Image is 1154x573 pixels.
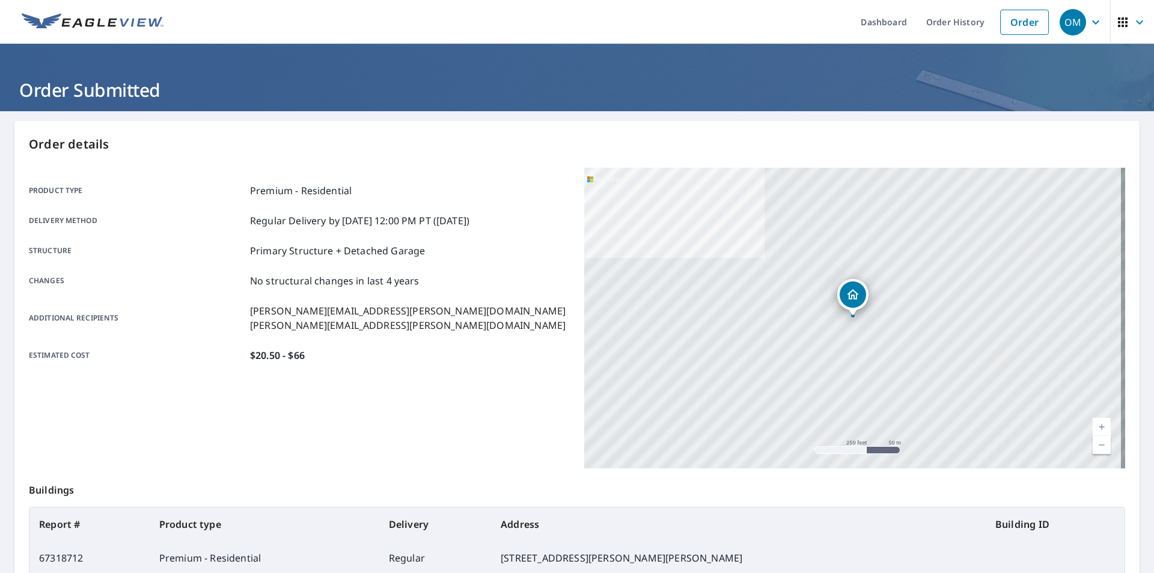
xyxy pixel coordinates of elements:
[29,135,1125,153] p: Order details
[250,348,305,363] p: $20.50 - $66
[986,507,1125,541] th: Building ID
[14,78,1140,102] h1: Order Submitted
[250,183,352,198] p: Premium - Residential
[29,348,245,363] p: Estimated cost
[29,304,245,332] p: Additional recipients
[29,244,245,258] p: Structure
[29,507,150,541] th: Report #
[250,213,469,228] p: Regular Delivery by [DATE] 12:00 PM PT ([DATE])
[250,318,566,332] p: [PERSON_NAME][EMAIL_ADDRESS][PERSON_NAME][DOMAIN_NAME]
[150,507,379,541] th: Product type
[250,244,425,258] p: Primary Structure + Detached Garage
[379,507,491,541] th: Delivery
[491,507,986,541] th: Address
[250,304,566,318] p: [PERSON_NAME][EMAIL_ADDRESS][PERSON_NAME][DOMAIN_NAME]
[29,213,245,228] p: Delivery method
[1093,418,1111,436] a: Current Level 17, Zoom In
[1060,9,1086,35] div: OM
[1093,436,1111,454] a: Current Level 17, Zoom Out
[1000,10,1049,35] a: Order
[29,183,245,198] p: Product type
[837,279,869,316] div: Dropped pin, building 1, Residential property, 15 Connelly Dr Medford, NY 11763
[29,468,1125,507] p: Buildings
[29,274,245,288] p: Changes
[22,13,163,31] img: EV Logo
[250,274,420,288] p: No structural changes in last 4 years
